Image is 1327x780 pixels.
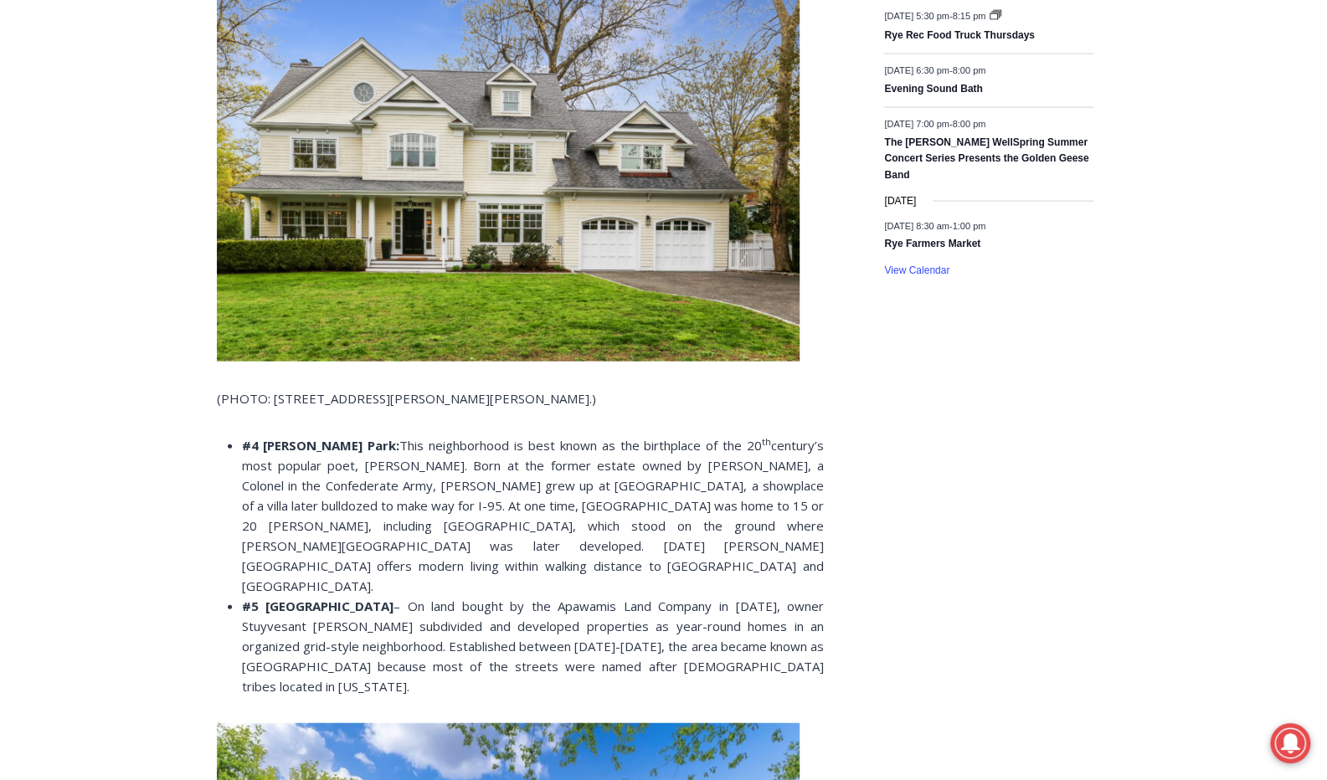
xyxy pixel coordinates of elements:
time: - [884,120,985,130]
span: [DATE] 8:30 am [884,221,949,231]
a: View Calendar [884,264,949,277]
a: Rye Rec Food Truck Thursdays [884,29,1034,43]
div: "Chef [PERSON_NAME] omakase menu is nirvana for lovers of great Japanese food." [172,105,238,200]
span: 8:15 pm [952,12,985,22]
span: [DATE] 5:30 pm [884,12,949,22]
strong: #4 [PERSON_NAME] Park: [242,437,400,454]
span: [DATE] 6:30 pm [884,65,949,75]
li: This neighborhood is best known as the birthplace of the 20 century’s most popular poet, [PERSON_... [242,435,824,596]
h4: Book [PERSON_NAME]'s Good Humor for Your Event [510,18,583,64]
time: [DATE] [884,193,916,209]
time: - [884,221,985,231]
a: Book [PERSON_NAME]'s Good Humor for Your Event [497,5,604,76]
strong: #5 [GEOGRAPHIC_DATA] [242,598,394,614]
span: 8:00 pm [952,65,985,75]
time: - [884,65,985,75]
span: Open Tues. - Sun. [PHONE_NUMBER] [5,172,164,236]
div: Individually Wrapped Items. Dairy, Gluten & Nut Free Options. Kosher Items Available. [110,22,414,54]
span: 1:00 pm [952,221,985,231]
a: Open Tues. - Sun. [PHONE_NUMBER] [1,168,168,208]
p: (PHOTO: [STREET_ADDRESS][PERSON_NAME][PERSON_NAME].) [217,388,824,408]
a: Rye Farmers Market [884,238,980,251]
a: Evening Sound Bath [884,83,982,96]
li: – On land bought by the Apawamis Land Company in [DATE], owner Stuyvesant [PERSON_NAME] subdivide... [242,596,824,696]
sup: th [762,435,771,448]
time: - [884,12,988,22]
a: The [PERSON_NAME] WellSpring Summer Concert Series Presents the Golden Geese Band [884,136,1088,182]
div: Apply Now <> summer and RHS senior internships available [423,1,791,162]
span: [DATE] 7:00 pm [884,120,949,130]
span: Intern @ [DOMAIN_NAME] [438,167,776,204]
span: 8:00 pm [952,120,985,130]
a: Intern @ [DOMAIN_NAME] [403,162,811,208]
